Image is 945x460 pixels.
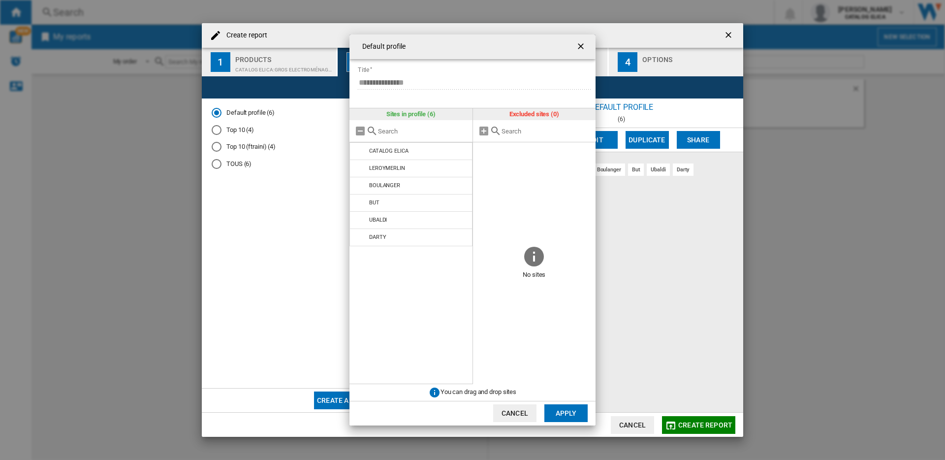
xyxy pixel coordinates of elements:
div: DARTY [369,234,386,240]
input: Search [502,128,591,135]
div: CATALOG ELICA [369,148,409,154]
div: UBALDI [369,217,387,223]
div: Excluded sites (0) [473,108,596,120]
span: You can drag and drop sites [441,388,516,395]
md-icon: Add all [478,125,490,137]
span: No sites [473,268,596,283]
button: getI18NText('BUTTONS.CLOSE_DIALOG') [572,37,592,57]
ng-md-icon: getI18NText('BUTTONS.CLOSE_DIALOG') [576,41,588,53]
button: Apply [544,404,588,422]
input: Search [378,128,468,135]
md-icon: Remove all [354,125,366,137]
button: Cancel [493,404,536,422]
div: LEROYMERLIN [369,165,405,171]
div: BOULANGER [369,182,400,189]
div: Sites in profile (6) [349,108,472,120]
h4: Default profile [357,42,406,52]
div: BUT [369,199,379,206]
